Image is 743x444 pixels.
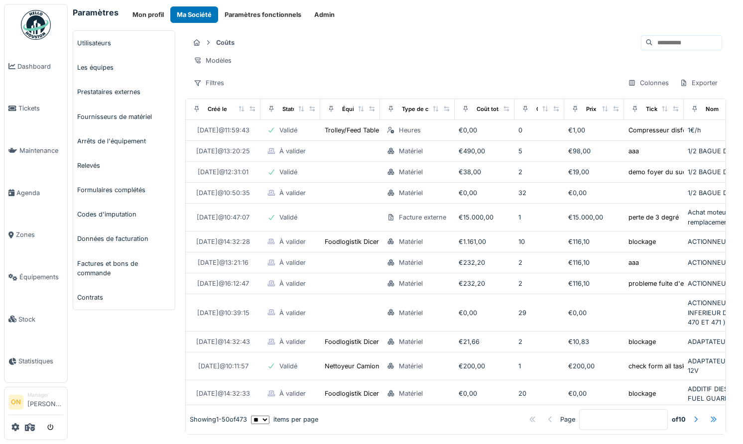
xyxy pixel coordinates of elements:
[536,105,560,113] div: Quantité
[568,146,620,156] div: €98,00
[279,389,306,398] div: À valider
[4,340,67,383] a: Statistiques
[518,167,560,177] div: 2
[399,237,423,246] div: Matériel
[4,298,67,340] a: Stock
[459,125,510,135] div: €0,00
[73,153,175,178] a: Relevés
[27,391,63,399] div: Manager
[212,38,239,47] strong: Coûts
[16,230,63,239] span: Zones
[399,167,423,177] div: Matériel
[197,125,249,135] div: [DATE] @ 11:59:43
[518,361,560,371] div: 1
[73,55,175,80] a: Les équipes
[4,256,67,298] a: Équipements
[4,172,67,214] a: Agenda
[459,237,510,246] div: €1.161,00
[4,214,67,256] a: Zones
[279,361,297,371] div: Validé
[189,76,229,90] div: Filtres
[342,105,375,113] div: Équipement
[402,105,438,113] div: Type de coût
[399,361,423,371] div: Matériel
[279,167,297,177] div: Validé
[568,337,620,346] div: €10,83
[73,8,119,17] h6: Paramètres
[518,337,560,346] div: 2
[477,105,503,113] div: Coût total
[4,88,67,130] a: Tickets
[196,146,250,156] div: [DATE] @ 13:20:25
[518,125,560,135] div: 0
[170,6,218,23] button: Ma Société
[73,129,175,153] a: Arrêts de l'équipement
[279,308,306,318] div: À valider
[399,146,423,156] div: Matériel
[568,213,620,222] div: €15.000,00
[628,337,656,346] div: blockage
[73,251,175,285] a: Factures et bons de commande
[568,188,620,198] div: €0,00
[399,258,423,267] div: Matériel
[4,129,67,172] a: Maintenance
[279,237,306,246] div: À valider
[672,415,686,424] strong: of 10
[73,80,175,104] a: Prestataires externes
[518,258,560,267] div: 2
[628,361,689,371] div: check form all tasks
[518,237,560,246] div: 10
[568,258,620,267] div: €116,10
[308,6,341,23] button: Admin
[197,308,249,318] div: [DATE] @ 10:39:15
[325,237,379,246] div: Foodlogistik Dicer
[459,213,510,222] div: €15.000,00
[518,389,560,398] div: 20
[4,45,67,88] a: Dashboard
[279,258,306,267] div: À valider
[73,178,175,202] a: Formulaires complétés
[279,337,306,346] div: À valider
[279,146,306,156] div: À valider
[279,279,306,288] div: À valider
[628,167,687,177] div: demo foyer du sud
[399,188,423,198] div: Matériel
[325,389,379,398] div: Foodlogistik Dicer
[568,279,620,288] div: €116,10
[208,105,227,113] div: Créé le
[459,188,510,198] div: €0,00
[197,213,249,222] div: [DATE] @ 10:47:07
[586,105,618,113] div: Prix unitaire
[399,389,423,398] div: Matériel
[198,167,248,177] div: [DATE] @ 12:31:01
[325,361,379,371] div: Nettoyeur Camion
[568,389,620,398] div: €0,00
[518,279,560,288] div: 2
[628,213,679,222] div: perte de 3 degré
[8,391,63,415] a: ON Manager[PERSON_NAME]
[518,146,560,156] div: 5
[459,361,510,371] div: €200,00
[196,389,250,398] div: [DATE] @ 14:32:33
[279,213,297,222] div: Validé
[459,389,510,398] div: €0,00
[518,188,560,198] div: 32
[19,146,63,155] span: Maintenance
[279,188,306,198] div: À valider
[399,279,423,288] div: Matériel
[628,125,713,135] div: Compresseur disfonctionne
[568,167,620,177] div: €19,00
[518,213,560,222] div: 1
[21,10,51,40] img: Badge_color-CXgf-gQk.svg
[623,76,673,90] div: Colonnes
[126,6,170,23] button: Mon profil
[568,361,620,371] div: €200,00
[18,356,63,366] span: Statistiques
[73,31,175,55] a: Utilisateurs
[459,258,510,267] div: €232,20
[706,105,719,113] div: Nom
[646,105,663,113] div: Ticket
[16,188,63,198] span: Agenda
